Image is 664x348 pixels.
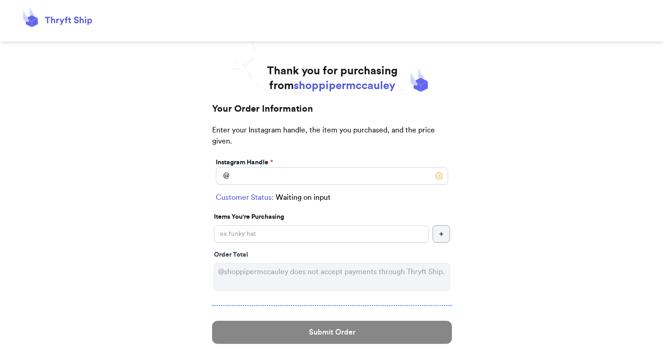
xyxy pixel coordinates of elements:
[216,192,274,203] span: Customer Status:
[214,225,429,243] input: ex.funky hat
[267,64,397,93] h1: Thank you for purchasing from
[276,192,331,203] span: Waiting on input
[214,250,450,259] div: Order Total
[214,212,450,222] p: Items You're Purchasing
[212,102,452,125] h2: Your Order Information
[294,80,395,91] span: shoppipermccauley
[216,158,273,167] label: Instagram Handle
[216,167,229,185] div: @
[212,125,452,156] p: Enter your Instagram handle, the item you purchased, and the price given.
[212,321,452,344] button: Submit Order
